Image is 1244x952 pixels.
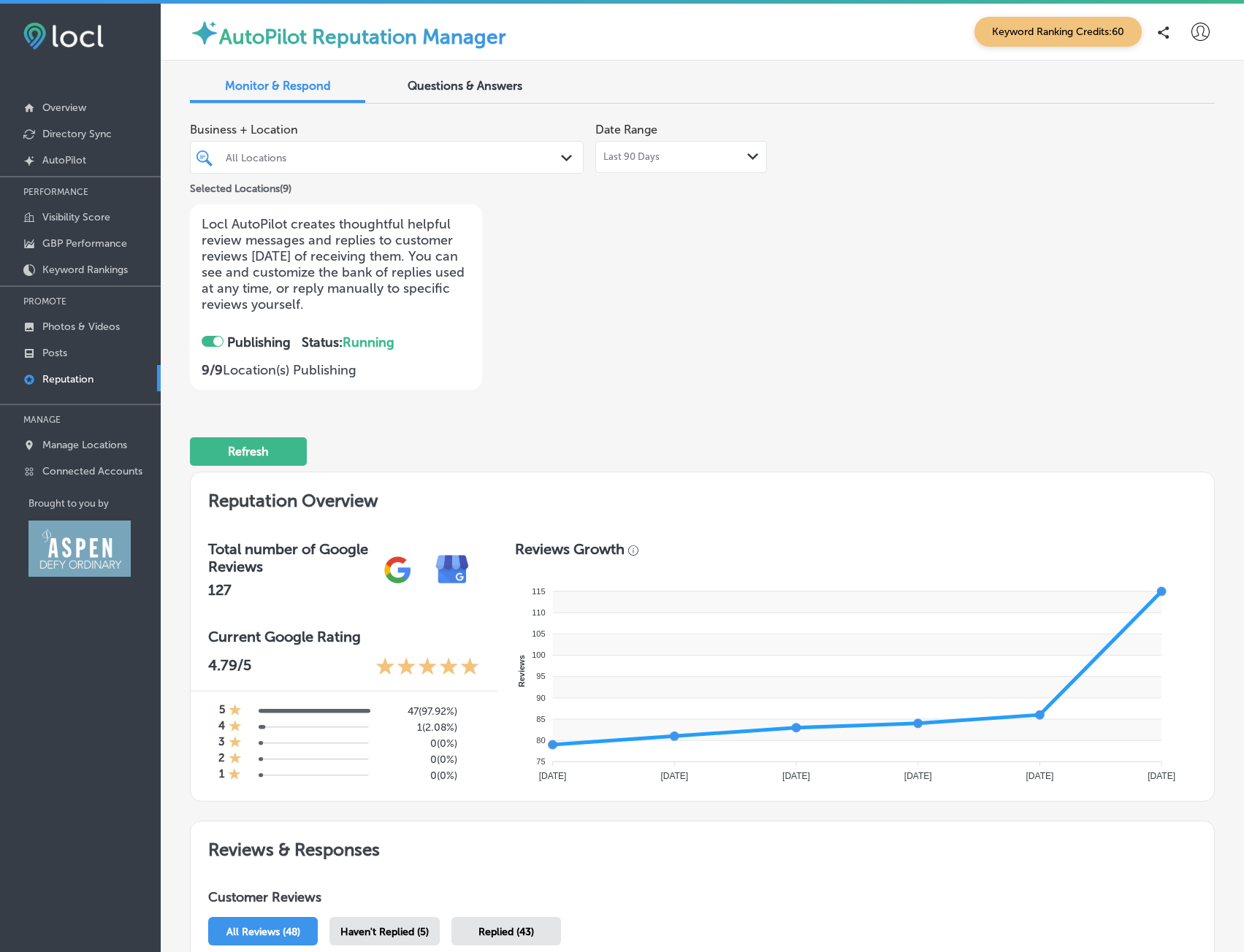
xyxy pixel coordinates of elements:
[375,656,480,679] div: 4.79 Stars
[42,154,86,166] p: AutoPilot
[218,735,225,751] h4: 3
[208,540,370,575] h3: Total number of Google Reviews
[42,101,86,114] p: Overview
[537,736,546,745] tspan: 80
[379,769,457,782] h5: 0 ( 0% )
[539,771,567,781] tspan: [DATE]
[408,79,522,93] span: Questions & Answers
[219,703,225,719] h4: 5
[208,889,1197,911] h1: Customer Reviews
[537,715,546,723] tspan: 85
[603,151,660,163] span: Last 90 Days
[532,650,545,659] tspan: 100
[782,771,810,781] tspan: [DATE]
[219,25,506,49] label: AutoPilot Reputation Manager
[343,334,394,350] span: Running
[661,771,689,781] tspan: [DATE]
[42,237,127,250] p: GBP Performance
[202,362,470,378] p: Location(s) Publishing
[208,656,251,679] p: 4.79 /5
[532,587,545,596] tspan: 115
[190,123,584,137] span: Business + Location
[202,362,223,378] strong: 9 / 9
[190,437,307,466] button: Refresh
[379,737,457,750] h5: 0 ( 0% )
[190,177,291,195] p: Selected Locations ( 9 )
[225,79,331,93] span: Monitor & Respond
[42,347,67,359] p: Posts
[228,767,241,783] div: 1 Star
[537,672,546,680] tspan: 95
[190,18,219,47] img: autopilot-icon
[515,540,625,558] h3: Reviews Growth
[379,705,457,718] h5: 47 ( 97.92% )
[229,735,242,751] div: 1 Star
[191,821,1214,872] h2: Reviews & Responses
[42,373,94,385] p: Reputation
[218,719,225,735] h4: 4
[226,151,562,164] div: All Locations
[1148,771,1176,781] tspan: [DATE]
[370,542,425,597] img: gPZS+5FD6qPJAAAAABJRU5ErkJggg==
[219,767,224,783] h4: 1
[42,465,142,477] p: Connected Accounts
[302,334,394,350] strong: Status:
[28,521,131,577] img: Aspen
[42,128,112,140] p: Directory Sync
[229,703,242,719] div: 1 Star
[208,628,480,645] h3: Current Google Rating
[904,771,932,781] tspan: [DATE]
[42,264,128,276] p: Keyword Rankings
[218,751,225,767] h4: 2
[379,721,457,734] h5: 1 ( 2.08% )
[340,926,429,938] span: Haven't Replied (5)
[23,23,104,50] img: fda3e92497d09a02dc62c9cd864e3231.png
[595,123,657,137] label: Date Range
[425,542,480,597] img: e7ababfa220611ac49bdb491a11684a6.png
[478,926,534,938] span: Replied (43)
[229,719,242,735] div: 1 Star
[532,608,545,617] tspan: 110
[42,439,127,451] p: Manage Locations
[974,17,1142,47] span: Keyword Ranking Credits: 60
[202,216,470,312] p: Locl AutoPilot creates thoughtful helpful review messages and replies to customer reviews [DATE] ...
[229,751,242,767] div: 1 Star
[537,757,546,766] tspan: 75
[1026,771,1054,781] tspan: [DATE]
[42,211,110,223] p: Visibility Score
[379,753,457,766] h5: 0 ( 0% )
[28,498,161,509] p: Brought to you by
[191,472,1214,523] h2: Reputation Overview
[532,629,545,638] tspan: 105
[537,694,546,702] tspan: 90
[208,581,370,599] h2: 127
[227,334,291,350] strong: Publishing
[226,926,300,938] span: All Reviews (48)
[42,320,120,333] p: Photos & Videos
[517,655,526,687] text: Reviews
